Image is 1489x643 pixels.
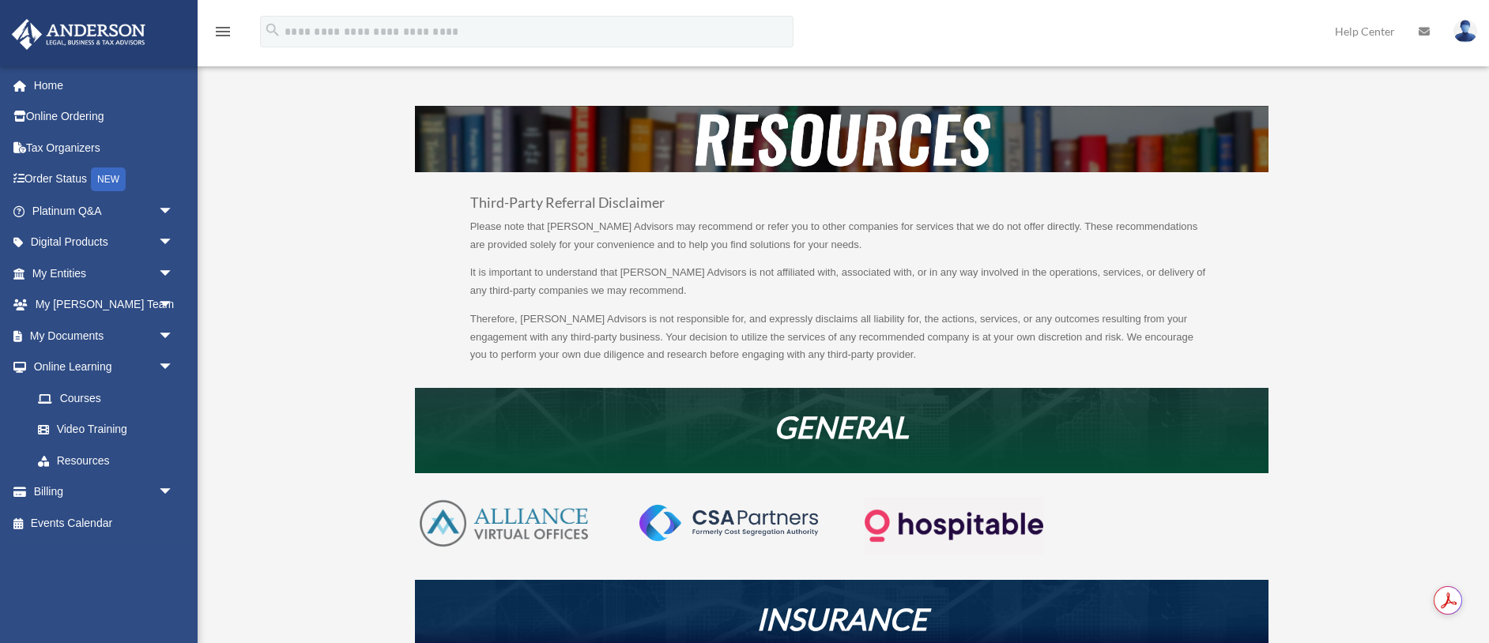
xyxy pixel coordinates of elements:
img: AVO-logo-1-color [415,497,593,551]
span: arrow_drop_down [158,258,190,290]
img: User Pic [1453,20,1477,43]
img: Anderson Advisors Platinum Portal [7,19,150,50]
span: arrow_drop_down [158,476,190,509]
a: Platinum Q&Aarrow_drop_down [11,195,198,227]
i: search [264,21,281,39]
em: GENERAL [774,408,909,445]
p: Please note that [PERSON_NAME] Advisors may recommend or refer you to other companies for service... [470,218,1213,265]
p: It is important to understand that [PERSON_NAME] Advisors is not affiliated with, associated with... [470,264,1213,310]
a: Video Training [22,414,198,446]
a: Resources [22,445,190,476]
a: Courses [22,382,198,414]
a: Home [11,70,198,101]
span: arrow_drop_down [158,195,190,227]
img: CSA-partners-Formerly-Cost-Segregation-Authority [639,505,817,541]
a: Order StatusNEW [11,164,198,196]
a: Online Learningarrow_drop_down [11,352,198,383]
a: Billingarrow_drop_down [11,476,198,508]
a: Online Ordering [11,101,198,133]
span: arrow_drop_down [158,227,190,259]
a: Events Calendar [11,507,198,539]
img: resources-header [415,106,1268,172]
span: arrow_drop_down [158,320,190,352]
a: My [PERSON_NAME] Teamarrow_drop_down [11,289,198,321]
h3: Third-Party Referral Disclaimer [470,196,1213,218]
a: Digital Productsarrow_drop_down [11,227,198,258]
span: arrow_drop_down [158,289,190,321]
div: NEW [91,167,126,191]
a: Tax Organizers [11,132,198,164]
em: INSURANCE [756,600,927,637]
a: My Entitiesarrow_drop_down [11,258,198,289]
a: menu [213,28,232,41]
p: Therefore, [PERSON_NAME] Advisors is not responsible for, and expressly disclaims all liability f... [470,310,1213,364]
span: arrow_drop_down [158,352,190,384]
a: My Documentsarrow_drop_down [11,320,198,352]
img: Logo-transparent-dark [865,497,1042,555]
i: menu [213,22,232,41]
